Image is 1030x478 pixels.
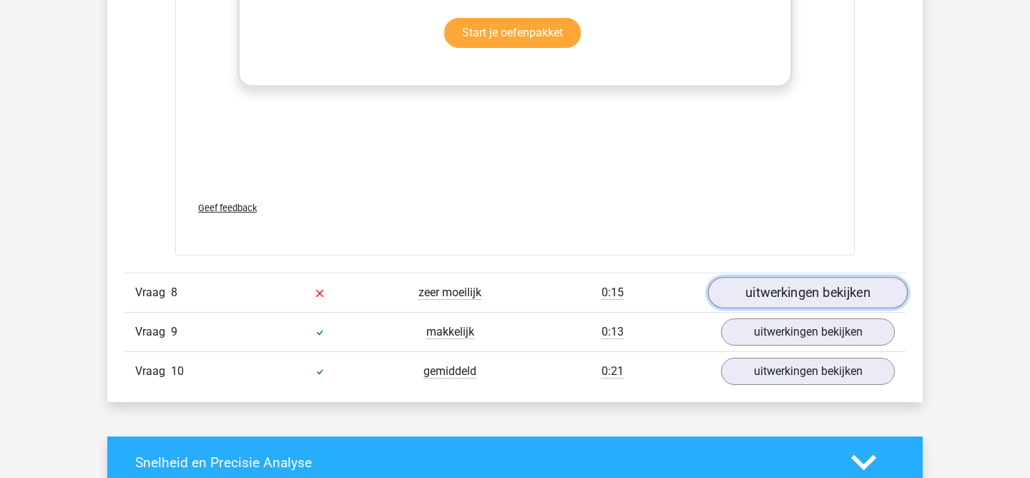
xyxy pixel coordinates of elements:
[171,364,184,378] span: 10
[171,325,177,338] span: 9
[602,325,624,339] span: 0:13
[426,325,474,339] span: makkelijk
[171,286,177,299] span: 8
[708,277,908,308] a: uitwerkingen bekijken
[135,323,171,341] span: Vraag
[602,286,624,300] span: 0:15
[721,318,895,346] a: uitwerkingen bekijken
[135,363,171,380] span: Vraag
[135,284,171,301] span: Vraag
[721,358,895,385] a: uitwerkingen bekijken
[418,286,481,300] span: zeer moeilijk
[135,454,830,471] h4: Snelheid en Precisie Analyse
[198,203,257,213] span: Geef feedback
[602,364,624,379] span: 0:21
[444,18,581,48] a: Start je oefenpakket
[423,364,476,379] span: gemiddeld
